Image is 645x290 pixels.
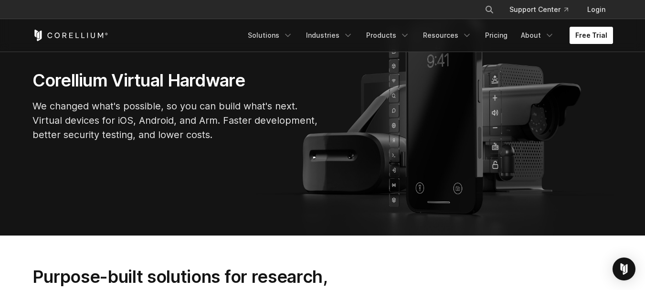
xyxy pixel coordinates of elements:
div: Open Intercom Messenger [613,258,635,280]
a: Resources [417,27,477,44]
a: Industries [300,27,359,44]
a: Pricing [479,27,513,44]
div: Navigation Menu [242,27,613,44]
p: We changed what's possible, so you can build what's next. Virtual devices for iOS, Android, and A... [32,99,319,142]
a: Support Center [502,1,576,18]
h1: Corellium Virtual Hardware [32,70,319,91]
button: Search [481,1,498,18]
a: Free Trial [570,27,613,44]
a: Products [360,27,415,44]
a: Corellium Home [32,30,108,41]
div: Navigation Menu [473,1,613,18]
a: About [515,27,560,44]
a: Solutions [242,27,298,44]
a: Login [580,1,613,18]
